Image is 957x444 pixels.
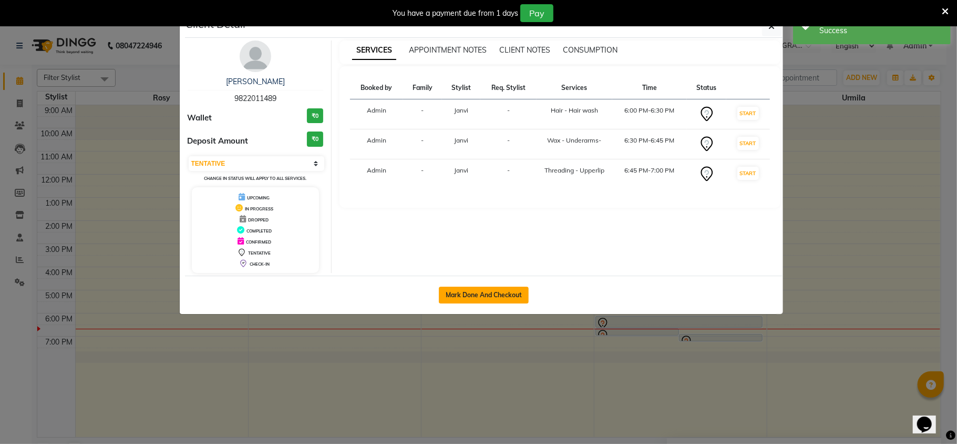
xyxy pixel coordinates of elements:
img: avatar [240,41,271,72]
span: Wallet [188,112,212,124]
iframe: chat widget [913,402,946,433]
span: CONSUMPTION [563,45,618,55]
th: Family [403,77,442,99]
td: - [480,129,537,159]
span: UPCOMING [247,195,270,200]
span: CHECK-IN [250,261,270,267]
span: CONFIRMED [246,239,271,245]
div: You have a payment due from 1 days [393,8,518,19]
td: Admin [350,99,403,129]
th: Req. Stylist [480,77,537,99]
div: Success [819,25,943,36]
div: Threading - Upperlip [543,166,606,175]
span: Janvi [454,136,468,144]
span: APPOINTMENT NOTES [409,45,487,55]
th: Services [537,77,612,99]
th: Time [612,77,687,99]
td: 6:45 PM-7:00 PM [612,159,687,189]
th: Status [687,77,726,99]
td: Admin [350,129,403,159]
td: Admin [350,159,403,189]
span: DROPPED [248,217,269,223]
div: Hair - Hair wash [543,106,606,115]
td: - [480,159,537,189]
td: - [480,99,537,129]
span: Janvi [454,106,468,114]
small: Change in status will apply to all services. [204,176,306,181]
a: [PERSON_NAME] [226,77,285,86]
span: Janvi [454,166,468,174]
th: Stylist [442,77,480,99]
td: 6:00 PM-6:30 PM [612,99,687,129]
span: TENTATIVE [248,250,271,256]
td: - [403,129,442,159]
button: START [737,107,759,120]
button: START [737,137,759,150]
button: START [737,167,759,180]
span: COMPLETED [246,228,272,234]
span: IN PROGRESS [245,206,273,211]
span: 9822011489 [234,94,276,103]
span: SERVICES [352,41,396,60]
div: Wax - Underarms- [543,136,606,145]
td: - [403,159,442,189]
td: 6:30 PM-6:45 PM [612,129,687,159]
th: Booked by [350,77,403,99]
h3: ₹0 [307,132,323,147]
span: Deposit Amount [188,135,249,147]
td: - [403,99,442,129]
span: CLIENT NOTES [499,45,550,55]
button: Mark Done And Checkout [439,287,529,304]
button: Pay [520,4,553,22]
h3: ₹0 [307,108,323,124]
